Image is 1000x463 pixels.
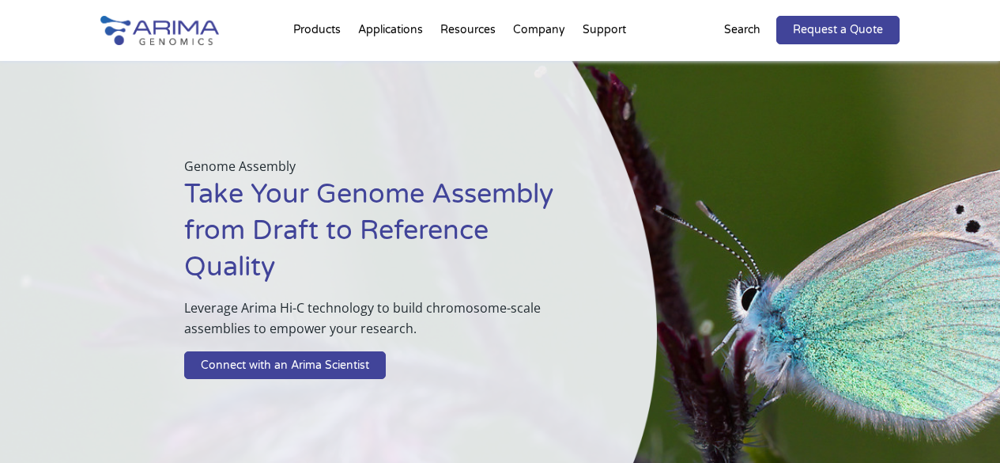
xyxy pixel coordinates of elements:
[184,176,579,298] h1: Take Your Genome Assembly from Draft to Reference Quality
[724,20,760,40] p: Search
[100,16,219,45] img: Arima-Genomics-logo
[776,16,900,44] a: Request a Quote
[184,156,579,386] div: Genome Assembly
[184,351,386,380] a: Connect with an Arima Scientist
[184,298,579,351] p: Leverage Arima Hi-C technology to build chromosome-scale assemblies to empower your research.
